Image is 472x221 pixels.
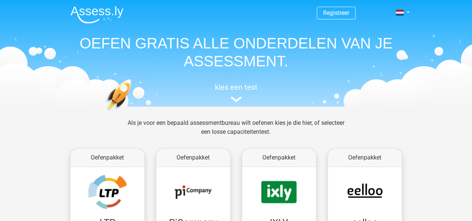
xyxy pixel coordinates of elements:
[106,79,160,146] img: oefenen
[71,6,124,23] img: Assessly
[122,119,350,145] div: Als je voor een bepaald assessmentbureau wilt oefenen kies je die hier, of selecteer een losse ca...
[65,34,408,70] h1: OEFEN GRATIS ALLE ONDERDELEN VAN JE ASSESSMENT.
[65,83,408,92] h5: kies een test
[323,9,349,16] a: Registreer
[65,83,408,102] a: kies een test
[231,97,242,102] img: assessment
